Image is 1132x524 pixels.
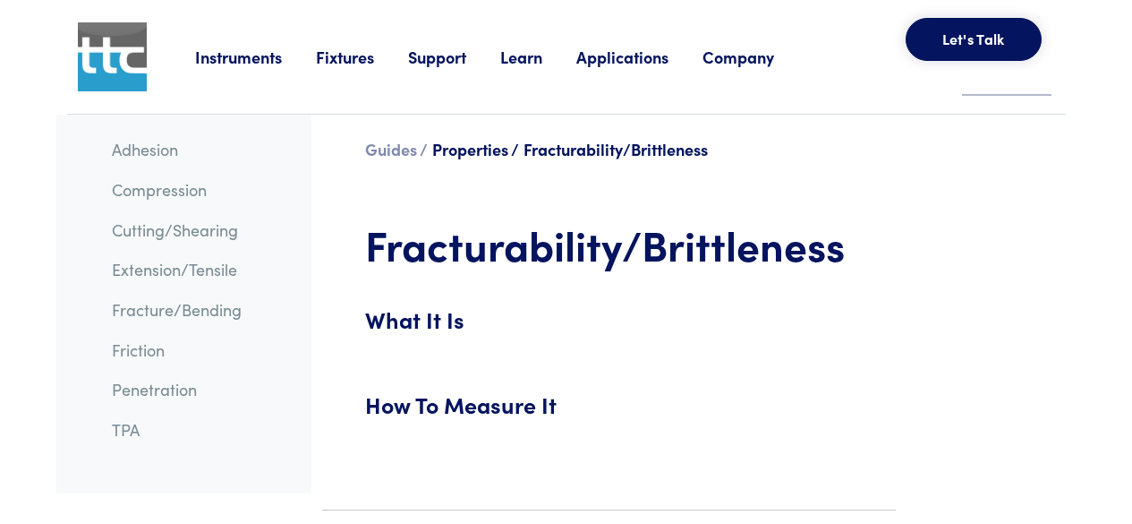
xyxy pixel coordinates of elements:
a: Support [408,46,500,68]
h5: What It Is [365,304,853,353]
a: Penetration [112,378,197,400]
a: Applications [576,46,702,68]
a: Instruments [195,46,316,68]
a: TPA [112,418,140,441]
a: Friction [112,339,165,361]
button: Let's Talk [906,18,1042,61]
a: Fixtures [316,46,408,68]
a: Learn [500,46,576,68]
a: Compression [112,178,207,201]
a: Adhesion [112,138,178,160]
h1: Fracturability/Brittleness [365,192,853,297]
a: Extension/Tensile [112,258,237,280]
a: Fracturability/Brittleness [523,138,708,160]
a: Fracture/Bending [112,298,242,321]
img: ttc_logo_1x1_v1.0.png [78,22,147,91]
a: Cutting/Shearing [112,219,238,241]
a: Guides / [365,136,428,163]
a: Properties / [432,138,519,160]
h5: How To Measure It [365,389,853,438]
a: Company [702,46,808,68]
